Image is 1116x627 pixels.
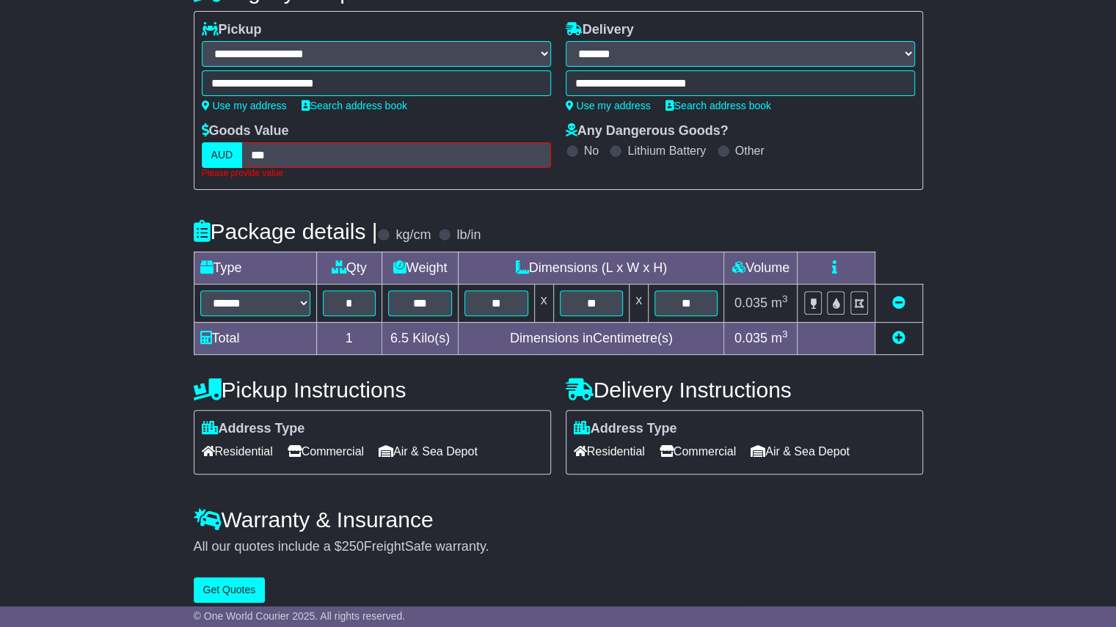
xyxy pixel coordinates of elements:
[566,100,651,111] a: Use my address
[194,322,316,354] td: Total
[751,440,850,463] span: Air & Sea Depot
[395,227,431,243] label: kg/cm
[735,144,765,158] label: Other
[194,219,378,243] h4: Package details |
[202,100,287,111] a: Use my address
[202,421,305,437] label: Address Type
[390,331,409,345] span: 6.5
[566,22,634,38] label: Delivery
[771,296,788,310] span: m
[382,252,458,284] td: Weight
[302,100,407,111] a: Search address book
[574,440,645,463] span: Residential
[782,329,788,340] sup: 3
[194,252,316,284] td: Type
[194,378,551,402] h4: Pickup Instructions
[202,22,262,38] label: Pickup
[574,421,677,437] label: Address Type
[288,440,364,463] span: Commercial
[660,440,736,463] span: Commercial
[316,322,382,354] td: 1
[630,284,649,322] td: x
[379,440,478,463] span: Air & Sea Depot
[771,331,788,345] span: m
[459,322,724,354] td: Dimensions in Centimetre(s)
[734,331,767,345] span: 0.035
[316,252,382,284] td: Qty
[202,168,551,178] div: Please provide value
[202,142,243,168] label: AUD
[665,100,771,111] a: Search address book
[202,123,289,139] label: Goods Value
[456,227,481,243] label: lb/in
[724,252,798,284] td: Volume
[194,539,923,555] div: All our quotes include a $ FreightSafe warranty.
[584,144,599,158] label: No
[627,144,706,158] label: Lithium Battery
[202,440,273,463] span: Residential
[892,331,905,345] a: Add new item
[892,296,905,310] a: Remove this item
[782,293,788,304] sup: 3
[194,577,266,603] button: Get Quotes
[342,539,364,554] span: 250
[194,507,923,532] h4: Warranty & Insurance
[459,252,724,284] td: Dimensions (L x W x H)
[382,322,458,354] td: Kilo(s)
[566,378,923,402] h4: Delivery Instructions
[566,123,729,139] label: Any Dangerous Goods?
[734,296,767,310] span: 0.035
[534,284,553,322] td: x
[194,610,406,622] span: © One World Courier 2025. All rights reserved.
